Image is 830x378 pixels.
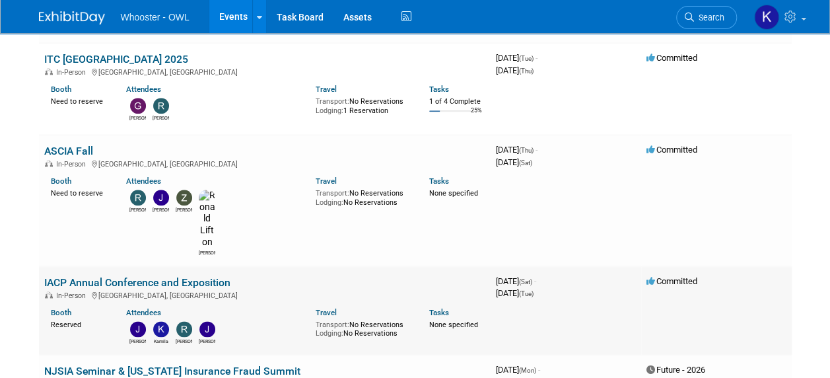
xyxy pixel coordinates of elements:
[176,190,192,206] img: Zach Artz
[56,160,90,169] span: In-Person
[496,288,534,298] span: [DATE]
[176,206,192,213] div: Zach Artz
[121,12,190,22] span: Whooster - OWL
[646,276,697,286] span: Committed
[519,67,534,75] span: (Thu)
[316,85,337,94] a: Travel
[316,308,337,317] a: Travel
[519,159,532,167] span: (Sat)
[646,365,705,375] span: Future - 2026
[199,337,215,345] div: John Holsinger
[39,11,105,24] img: ExhibitDay
[129,337,146,345] div: Julia Haber
[130,190,146,206] img: Richard Spradley
[56,68,90,77] span: In-Person
[126,176,161,186] a: Attendees
[429,85,449,94] a: Tasks
[536,145,537,155] span: -
[536,53,537,63] span: -
[199,248,215,256] div: Ronald Lifton
[44,66,485,77] div: [GEOGRAPHIC_DATA], [GEOGRAPHIC_DATA]
[316,94,409,115] div: No Reservations 1 Reservation
[45,68,53,75] img: In-Person Event
[44,276,230,289] a: IACP Annual Conference and Exposition
[51,308,71,317] a: Booth
[153,190,169,206] img: James Justus
[429,97,485,106] div: 1 of 4 Complete
[429,189,478,198] span: None specified
[51,186,107,198] div: Need to reserve
[51,318,107,330] div: Reserved
[754,5,779,30] img: Kamila Castaneda
[429,308,449,317] a: Tasks
[129,114,146,122] div: Gary LaFond
[471,107,482,125] td: 25%
[44,158,485,169] div: [GEOGRAPHIC_DATA], [GEOGRAPHIC_DATA]
[429,321,478,329] span: None specified
[496,365,540,375] span: [DATE]
[694,13,724,22] span: Search
[316,329,343,338] span: Lodging:
[44,53,188,65] a: ITC [GEOGRAPHIC_DATA] 2025
[316,106,343,115] span: Lodging:
[44,289,485,300] div: [GEOGRAPHIC_DATA], [GEOGRAPHIC_DATA]
[126,308,161,317] a: Attendees
[130,321,146,337] img: Julia Haber
[51,176,71,186] a: Booth
[646,145,697,155] span: Committed
[45,291,53,298] img: In-Person Event
[519,290,534,297] span: (Tue)
[176,321,192,337] img: Richard Spradley
[519,147,534,154] span: (Thu)
[496,65,534,75] span: [DATE]
[56,291,90,300] span: In-Person
[519,278,532,285] span: (Sat)
[129,206,146,213] div: Richard Spradley
[130,98,146,114] img: Gary LaFond
[534,276,536,286] span: -
[519,55,534,62] span: (Tue)
[153,321,169,337] img: Kamila Castaneda
[646,53,697,63] span: Committed
[496,145,537,155] span: [DATE]
[519,367,536,374] span: (Mon)
[45,160,53,167] img: In-Person Event
[538,365,540,375] span: -
[153,206,169,213] div: James Justus
[153,337,169,345] div: Kamila Castaneda
[496,276,536,286] span: [DATE]
[316,97,349,106] span: Transport:
[496,157,532,167] span: [DATE]
[51,94,107,106] div: Need to reserve
[199,321,215,337] img: John Holsinger
[44,365,300,377] a: NJSIA Seminar & [US_STATE] Insurance Fraud Summit
[316,321,349,329] span: Transport:
[316,198,343,207] span: Lodging:
[176,337,192,345] div: Richard Spradley
[429,176,449,186] a: Tasks
[316,318,409,338] div: No Reservations No Reservations
[316,176,337,186] a: Travel
[676,6,737,29] a: Search
[496,53,537,63] span: [DATE]
[51,85,71,94] a: Booth
[153,98,169,114] img: Richard Spradley
[44,145,93,157] a: ASCIA Fall
[316,189,349,198] span: Transport:
[199,190,215,248] img: Ronald Lifton
[126,85,161,94] a: Attendees
[153,114,169,122] div: Richard Spradley
[316,186,409,207] div: No Reservations No Reservations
